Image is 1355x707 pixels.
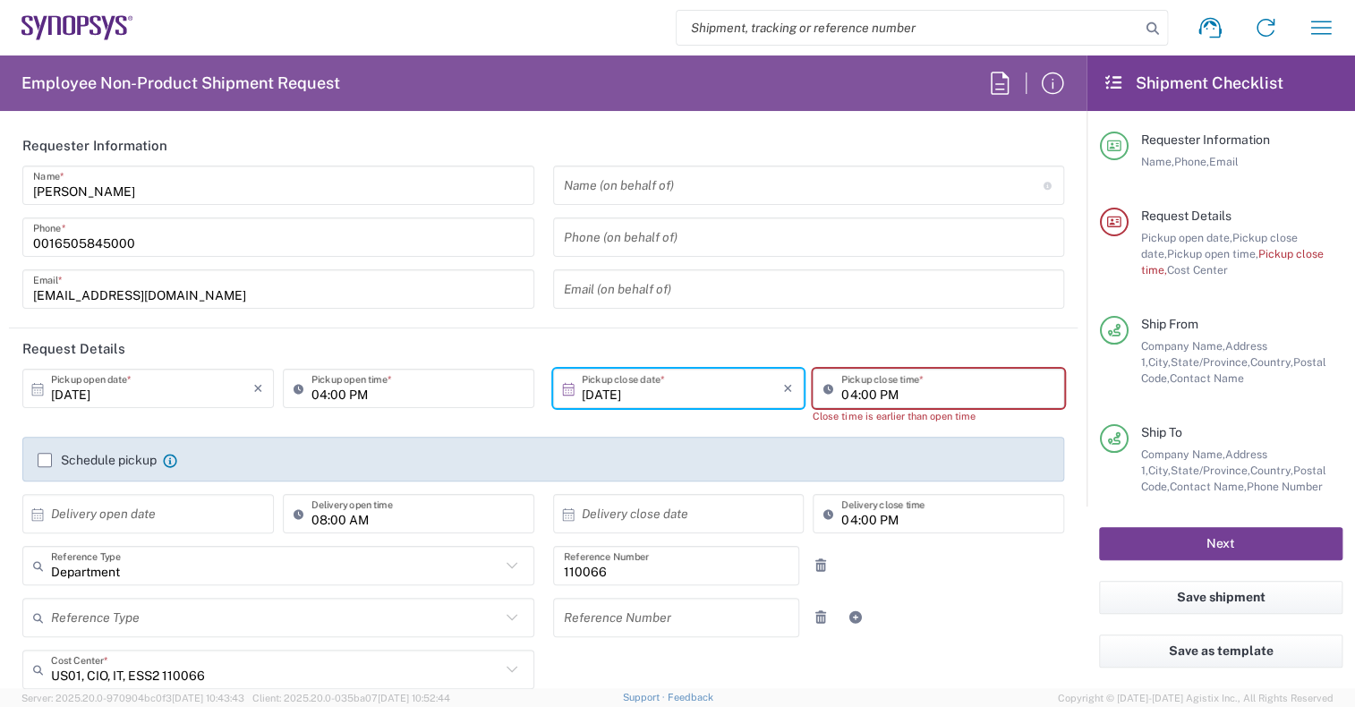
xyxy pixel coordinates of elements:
span: Pickup open date, [1141,231,1232,244]
h2: Employee Non-Product Shipment Request [21,72,340,94]
a: Remove Reference [808,553,833,578]
h2: Request Details [22,340,125,358]
h2: Requester Information [22,137,167,155]
span: Ship From [1141,317,1198,331]
i: × [783,374,793,403]
h2: Shipment Checklist [1103,72,1283,94]
span: City, [1148,355,1171,369]
span: Copyright © [DATE]-[DATE] Agistix Inc., All Rights Reserved [1058,690,1334,706]
span: Name, [1141,155,1174,168]
span: Request Details [1141,209,1231,223]
span: Client: 2025.20.0-035ba07 [252,693,450,703]
i: × [253,374,263,403]
span: [DATE] 10:52:44 [378,693,450,703]
span: Contact Name [1170,371,1244,385]
input: Shipment, tracking or reference number [677,11,1140,45]
a: Add Reference [842,605,867,630]
span: Company Name, [1141,339,1225,353]
span: State/Province, [1171,355,1250,369]
span: Phone, [1174,155,1209,168]
label: Schedule pickup [38,453,157,467]
span: Ship To [1141,425,1182,439]
span: Pickup open time, [1167,247,1258,260]
span: City, [1148,464,1171,477]
span: Requester Information [1141,132,1270,147]
a: Remove Reference [808,605,833,630]
span: Country, [1250,355,1293,369]
span: Country, [1250,464,1293,477]
span: Cost Center [1167,263,1228,277]
span: Phone Number [1247,480,1323,493]
span: State/Province, [1171,464,1250,477]
span: Contact Name, [1170,480,1247,493]
span: Company Name, [1141,447,1225,461]
span: [DATE] 10:43:43 [172,693,244,703]
span: Email [1209,155,1239,168]
span: Server: 2025.20.0-970904bc0f3 [21,693,244,703]
button: Save as template [1099,635,1342,668]
button: Save shipment [1099,581,1342,614]
a: Support [623,692,668,703]
button: Next [1099,527,1342,560]
a: Feedback [667,692,712,703]
div: Close time is earlier than open time [813,408,1064,424]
